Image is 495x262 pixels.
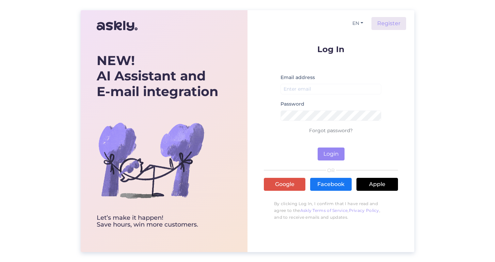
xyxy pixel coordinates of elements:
button: EN [350,18,366,28]
label: Email address [281,74,315,81]
span: OR [326,168,336,173]
div: AI Assistant and E-mail integration [97,53,218,99]
div: Let’s make it happen! Save hours, win more customers. [97,215,218,228]
a: Askly Terms of Service [300,208,348,213]
a: Privacy Policy [349,208,379,213]
a: Forgot password? [309,127,353,134]
a: Register [371,17,406,30]
p: Log In [264,45,398,53]
button: Login [318,148,345,160]
b: NEW! [97,52,135,68]
img: bg-askly [97,106,206,215]
a: Apple [356,178,398,191]
input: Enter email [281,84,381,94]
img: Askly [97,18,138,34]
p: By clicking Log In, I confirm that I have read and agree to the , , and to receive emails and upd... [264,197,398,224]
label: Password [281,101,304,108]
a: Google [264,178,305,191]
a: Facebook [310,178,352,191]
